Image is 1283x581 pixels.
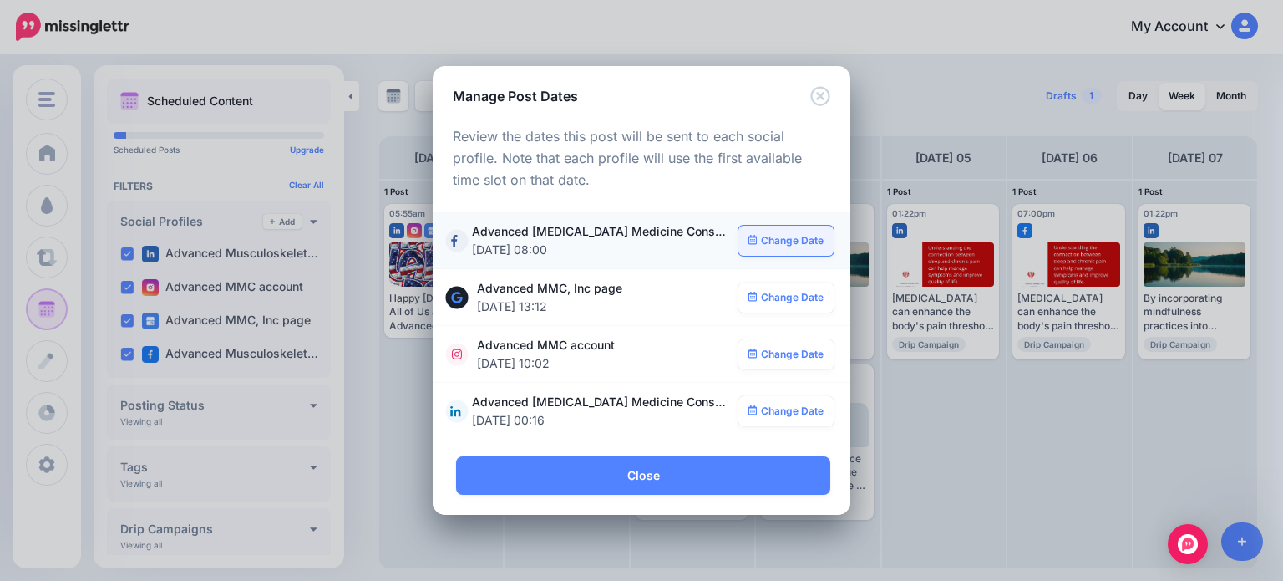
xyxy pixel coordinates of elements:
[453,126,830,191] p: Review the dates this post will be sent to each social profile. Note that each profile will use t...
[472,411,730,430] span: [DATE] 00:16
[456,456,830,495] a: Close
[477,354,730,373] span: [DATE] 10:02
[738,339,834,369] a: Change Date
[738,226,834,256] a: Change Date
[810,86,830,107] button: Close
[477,336,738,373] span: Advanced MMC account
[472,393,738,430] span: Advanced [MEDICAL_DATA] Medicine Consultants, Inc. page
[738,283,834,313] a: Change Date
[477,279,738,316] span: Advanced MMC, Inc page
[1168,524,1208,564] div: Open Intercom Messenger
[453,86,578,106] h5: Manage Post Dates
[738,396,834,426] a: Change Date
[472,222,738,259] span: Advanced [MEDICAL_DATA] Medicine Consultants, Inc. page
[472,241,730,259] span: [DATE] 08:00
[477,298,730,316] span: [DATE] 13:12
